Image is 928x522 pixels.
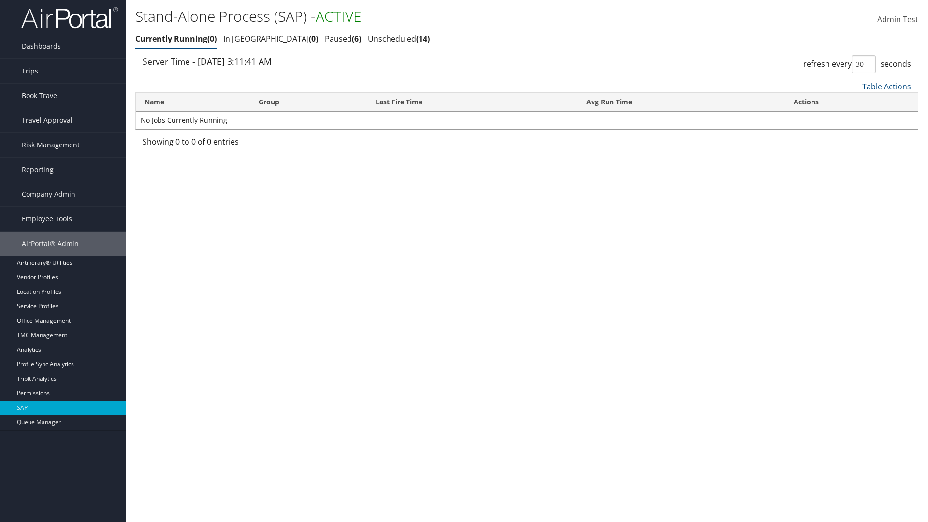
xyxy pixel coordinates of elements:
[136,112,918,129] td: No Jobs Currently Running
[22,158,54,182] span: Reporting
[367,93,578,112] th: Last Fire Time: activate to sort column ascending
[325,33,361,44] a: Paused6
[316,6,362,26] span: ACTIVE
[22,59,38,83] span: Trips
[803,58,852,69] span: refresh every
[578,93,785,112] th: Avg Run Time: activate to sort column ascending
[352,33,361,44] span: 6
[135,33,217,44] a: Currently Running0
[416,33,430,44] span: 14
[785,93,918,112] th: Actions
[22,232,79,256] span: AirPortal® Admin
[368,33,430,44] a: Unscheduled14
[309,33,318,44] span: 0
[881,58,911,69] span: seconds
[250,93,367,112] th: Group: activate to sort column ascending
[877,5,918,35] a: Admin Test
[22,34,61,58] span: Dashboards
[22,182,75,206] span: Company Admin
[862,81,911,92] a: Table Actions
[22,108,72,132] span: Travel Approval
[22,207,72,231] span: Employee Tools
[135,6,657,27] h1: Stand-Alone Process (SAP) -
[877,14,918,25] span: Admin Test
[223,33,318,44] a: In [GEOGRAPHIC_DATA]0
[21,6,118,29] img: airportal-logo.png
[143,136,324,152] div: Showing 0 to 0 of 0 entries
[22,133,80,157] span: Risk Management
[22,84,59,108] span: Book Travel
[136,93,250,112] th: Name: activate to sort column ascending
[207,33,217,44] span: 0
[143,55,520,68] div: Server Time - [DATE] 3:11:41 AM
